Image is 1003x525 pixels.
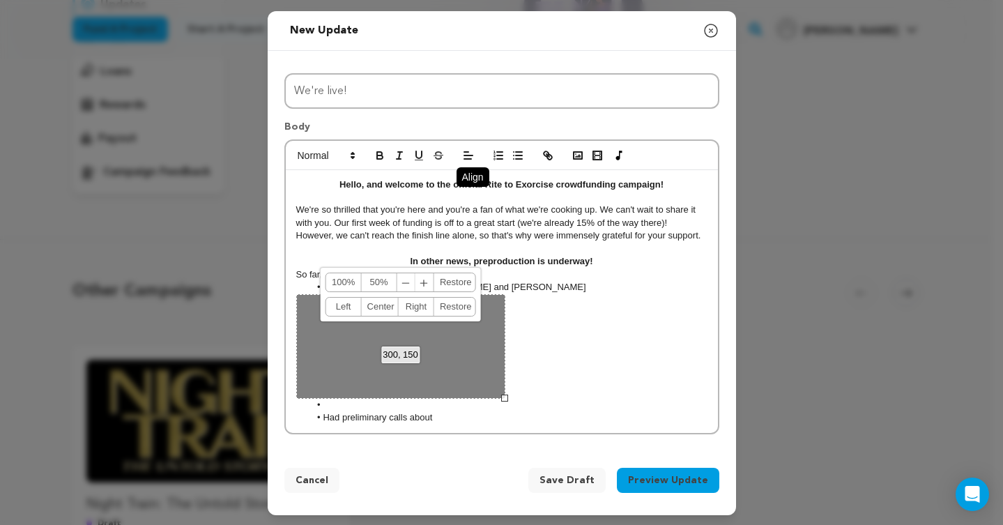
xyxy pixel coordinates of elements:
a: 50% [362,273,397,291]
p: We're so thrilled that you're here and you're a fan of what we're cooking up. We can't wait to sh... [296,204,707,242]
div: Open Intercom Messenger [956,478,989,511]
button: Preview Update [617,468,719,493]
a: 100% [326,273,362,291]
button: Cancel [284,468,339,493]
span: Save Draft [539,473,595,487]
a: Center [362,298,399,316]
span: New update [290,25,358,36]
a: Left [326,298,362,316]
div: Hold down the alt key to zoom [381,347,420,363]
li: Done makeup tests for [PERSON_NAME] and [PERSON_NAME] [309,281,707,294]
div: Hold down the alt key to zoom [501,395,508,402]
p: So far, we have: [296,268,707,281]
span: ﹢ [415,273,434,291]
a: Right [399,298,434,316]
button: Save Draft [528,468,606,493]
input: Title [284,73,719,109]
li: Had preliminary calls about [309,411,707,424]
a: Restore [434,273,471,291]
span: ﹣ [397,273,415,291]
p: Body [284,120,719,139]
strong: In other news, preproduction is underway! [410,256,592,266]
a: Restore [434,298,471,316]
strong: Hello, and welcome to the official Rite to Exorcise crowdfunding campaign! [339,179,664,190]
